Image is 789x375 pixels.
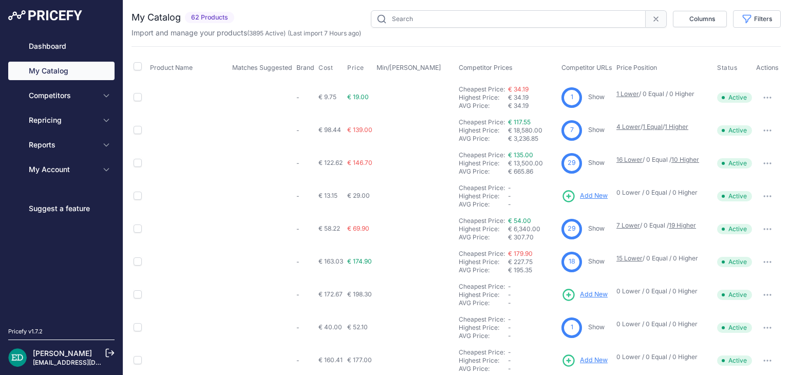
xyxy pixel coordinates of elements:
[232,64,292,71] span: Matches Suggested
[508,126,542,134] span: € 18,580.00
[296,126,314,135] p: -
[717,290,752,300] span: Active
[616,320,707,328] p: 0 Lower / 0 Equal / 0 Higher
[318,192,337,199] span: € 13.15
[616,123,641,130] a: 4 Lower
[347,323,368,331] span: € 52.10
[459,324,508,332] div: Highest Price:
[580,290,608,299] span: Add New
[508,200,511,208] span: -
[249,29,284,37] a: 3895 Active
[717,64,738,72] span: Status
[459,291,508,299] div: Highest Price:
[296,258,314,266] p: -
[377,64,441,71] span: Min/[PERSON_NAME]
[8,199,115,218] a: Suggest a feature
[459,192,508,200] div: Highest Price:
[459,93,508,102] div: Highest Price:
[347,64,366,72] button: Price
[318,93,336,101] span: € 9.75
[508,135,557,143] div: € 3,236.85
[185,12,234,24] span: 62 Products
[643,123,663,130] a: 1 Equal
[459,250,505,257] a: Cheapest Price:
[8,160,115,179] button: My Account
[296,93,314,102] p: -
[347,126,372,134] span: € 139.00
[318,126,341,134] span: € 98.44
[616,254,643,262] a: 15 Lower
[508,184,511,192] span: -
[8,136,115,154] button: Reports
[717,355,752,366] span: Active
[318,224,340,232] span: € 58.22
[347,290,372,298] span: € 198.30
[717,158,752,168] span: Active
[561,288,608,302] a: Add New
[347,93,369,101] span: € 19.00
[571,92,573,102] span: 1
[508,357,511,364] span: -
[717,224,752,234] span: Active
[150,64,193,71] span: Product Name
[459,348,505,356] a: Cheapest Price:
[508,250,533,257] a: € 179.90
[669,221,696,229] a: 19 Higher
[508,315,511,323] span: -
[318,290,343,298] span: € 172.67
[459,184,505,192] a: Cheapest Price:
[459,151,505,159] a: Cheapest Price:
[717,92,752,103] span: Active
[580,355,608,365] span: Add New
[616,221,707,230] p: / 0 Equal /
[508,233,557,241] div: € 307.70
[459,135,508,143] div: AVG Price:
[29,115,96,125] span: Repricing
[318,64,333,72] span: Cost
[459,299,508,307] div: AVG Price:
[588,323,605,331] a: Show
[296,192,314,200] p: -
[588,126,605,134] a: Show
[459,159,508,167] div: Highest Price:
[8,10,82,21] img: Pricefy Logo
[508,192,511,200] span: -
[671,156,699,163] a: 10 Higher
[665,123,688,130] a: 1 Higher
[296,159,314,167] p: -
[588,224,605,232] a: Show
[131,28,361,38] p: Import and manage your products
[588,257,605,265] a: Show
[733,10,781,28] button: Filters
[508,283,511,290] span: -
[296,324,314,332] p: -
[616,123,707,131] p: / /
[717,125,752,136] span: Active
[508,225,540,233] span: € 6,340.00
[588,93,605,101] a: Show
[616,353,707,361] p: 0 Lower / 0 Equal / 0 Higher
[459,357,508,365] div: Highest Price:
[8,111,115,129] button: Repricing
[569,257,575,267] span: 18
[508,93,529,101] span: € 34.19
[459,217,505,224] a: Cheapest Price:
[347,356,372,364] span: € 177.00
[347,64,364,72] span: Price
[508,151,533,159] a: € 135.00
[568,224,576,234] span: 29
[616,189,707,197] p: 0 Lower / 0 Equal / 0 Higher
[616,90,707,98] p: / 0 Equal / 0 Higher
[508,167,557,176] div: € 665.86
[508,266,557,274] div: € 195.35
[570,125,574,135] span: 7
[616,156,643,163] a: 16 Lower
[508,332,511,340] span: -
[508,324,511,331] span: -
[318,159,343,166] span: € 122.62
[717,257,752,267] span: Active
[717,323,752,333] span: Active
[508,365,511,372] span: -
[508,118,531,126] a: € 117.55
[33,359,140,366] a: [EMAIL_ADDRESS][DOMAIN_NAME]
